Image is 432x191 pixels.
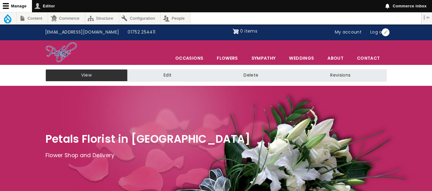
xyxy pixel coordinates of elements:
a: Log out [366,26,391,38]
button: Vertical orientation [422,12,432,23]
nav: Tabs [41,69,391,82]
a: Configuration [119,12,161,24]
a: [EMAIL_ADDRESS][DOMAIN_NAME] [41,26,124,38]
a: Flowers [210,52,244,65]
a: Content [17,12,48,24]
a: Structure [85,12,119,24]
span: Petals Florist in [GEOGRAPHIC_DATA] [46,131,251,146]
a: Edit [128,69,208,82]
a: Contact [351,52,386,65]
button: Open User account menu configuration options [382,28,390,36]
a: Commerce [48,12,85,24]
span: Weddings [283,52,320,65]
p: Flower Shop and Delivery [46,151,387,160]
img: Shopping cart [233,26,239,36]
a: People [161,12,190,24]
a: Sympathy [245,52,282,65]
a: Revisions [294,69,386,82]
a: View [46,69,128,82]
a: 01752 254411 [123,26,160,38]
span: 0 items [240,28,257,34]
img: Home [46,42,77,63]
span: Occasions [169,52,210,65]
a: Delete [208,69,294,82]
a: About [321,52,350,65]
a: My account [331,26,366,38]
a: Shopping cart 0 items [233,26,257,36]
